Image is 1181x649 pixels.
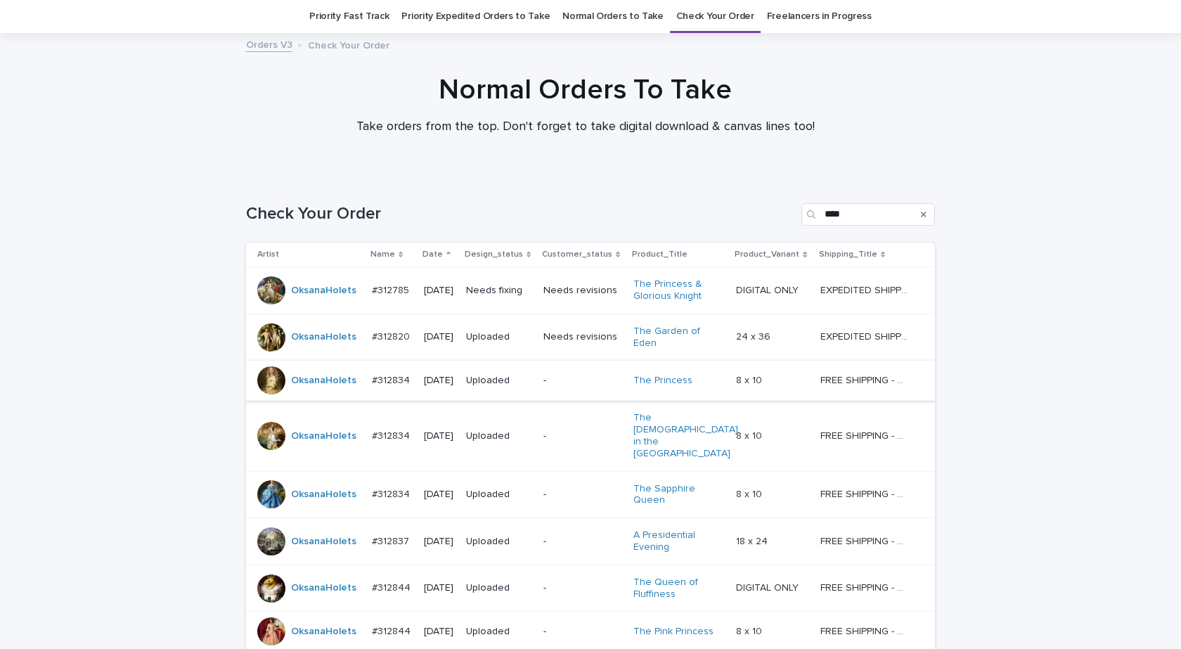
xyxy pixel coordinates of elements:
p: FREE SHIPPING - preview in 1-2 business days, after your approval delivery will take 5-10 b.d. [820,623,911,638]
p: 8 x 10 [736,428,765,442]
a: The Queen of Fluffiness [633,577,721,600]
p: #312820 [372,328,413,343]
p: Design_status [465,247,523,262]
a: The [DEMOGRAPHIC_DATA] in the [GEOGRAPHIC_DATA] [633,412,738,459]
a: OksanaHolets [291,489,356,501]
p: #312844 [372,579,413,594]
tr: OksanaHolets #312834#312834 [DATE]Uploaded-The Sapphire Queen 8 x 108 x 10 FREE SHIPPING - previe... [246,471,935,518]
p: EXPEDITED SHIPPING - preview in 1 business day; delivery up to 5 business days after your approval. [820,328,911,343]
p: [DATE] [424,331,455,343]
p: FREE SHIPPING - preview in 1-2 business days, after your approval delivery will take 5-10 b.d. [820,428,911,442]
tr: OksanaHolets #312834#312834 [DATE]Uploaded-The Princess 8 x 108 x 10 FREE SHIPPING - preview in 1... [246,361,935,401]
p: Customer_status [542,247,612,262]
p: #312834 [372,372,413,387]
p: Uploaded [466,489,532,501]
a: OksanaHolets [291,536,356,548]
tr: OksanaHolets #312834#312834 [DATE]Uploaded-The [DEMOGRAPHIC_DATA] in the [GEOGRAPHIC_DATA] 8 x 10... [246,401,935,471]
p: #312785 [372,282,412,297]
p: Date [422,247,443,262]
p: 8 x 10 [736,372,765,387]
p: 8 x 10 [736,623,765,638]
tr: OksanaHolets #312785#312785 [DATE]Needs fixingNeeds revisionsThe Princess & Glorious Knight DIGIT... [246,267,935,314]
a: OksanaHolets [291,626,356,638]
p: - [543,626,622,638]
a: OksanaHolets [291,582,356,594]
p: FREE SHIPPING - preview in 1-2 business days, after your approval delivery will take 5-10 b.d. [820,486,911,501]
p: Uploaded [466,626,532,638]
input: Search [801,203,935,226]
p: EXPEDITED SHIPPING - preview in 1 business day; delivery up to 5 business days after your approval. [820,282,911,297]
p: Uploaded [466,430,532,442]
p: #312837 [372,533,412,548]
p: Uploaded [466,331,532,343]
p: Needs revisions [543,331,622,343]
p: [DATE] [424,536,455,548]
p: Product_Title [632,247,688,262]
p: [DATE] [424,582,455,594]
p: [DATE] [424,375,455,387]
p: Needs revisions [543,285,622,297]
a: OksanaHolets [291,285,356,297]
p: - [543,489,622,501]
tr: OksanaHolets #312844#312844 [DATE]Uploaded-The Queen of Fluffiness DIGITAL ONLYDIGITAL ONLY FREE ... [246,565,935,612]
p: #312844 [372,623,413,638]
tr: OksanaHolets #312837#312837 [DATE]Uploaded-A Presidential Evening 18 x 2418 x 24 FREE SHIPPING - ... [246,518,935,565]
p: Artist [257,247,279,262]
p: Uploaded [466,582,532,594]
tr: OksanaHolets #312820#312820 [DATE]UploadedNeeds revisionsThe Garden of Eden 24 x 3624 x 36 EXPEDI... [246,314,935,361]
p: Name [370,247,395,262]
a: OksanaHolets [291,331,356,343]
a: The Sapphire Queen [633,483,721,507]
h1: Check Your Order [246,204,796,224]
p: Needs fixing [466,285,532,297]
p: Check Your Order [308,37,389,52]
p: Uploaded [466,375,532,387]
p: DIGITAL ONLY [736,579,801,594]
h1: Normal Orders To Take [241,73,930,107]
a: The Princess [633,375,692,387]
a: OksanaHolets [291,375,356,387]
p: DIGITAL ONLY [736,282,801,297]
p: - [543,430,622,442]
a: The Pink Princess [633,626,714,638]
p: [DATE] [424,430,455,442]
p: #312834 [372,428,413,442]
p: Uploaded [466,536,532,548]
p: FREE SHIPPING - preview in 1-2 business days, after your approval delivery will take 5-10 b.d. [820,579,911,594]
p: Shipping_Title [819,247,877,262]
a: The Princess & Glorious Knight [633,278,721,302]
p: Take orders from the top. Don't forget to take digital download & canvas lines too! [304,120,867,135]
p: FREE SHIPPING - preview in 1-2 business days, after your approval delivery will take 5-10 b.d. [820,533,911,548]
p: - [543,582,622,594]
p: [DATE] [424,285,455,297]
p: 8 x 10 [736,486,765,501]
p: [DATE] [424,489,455,501]
p: #312834 [372,486,413,501]
a: OksanaHolets [291,430,356,442]
p: 24 x 36 [736,328,773,343]
p: - [543,536,622,548]
a: The Garden of Eden [633,326,721,349]
p: - [543,375,622,387]
p: [DATE] [424,626,455,638]
a: Orders V3 [246,36,292,52]
p: 18 x 24 [736,533,770,548]
a: A Presidential Evening [633,529,721,553]
p: Product_Variant [735,247,799,262]
p: FREE SHIPPING - preview in 1-2 business days, after your approval delivery will take 5-10 b.d. [820,372,911,387]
